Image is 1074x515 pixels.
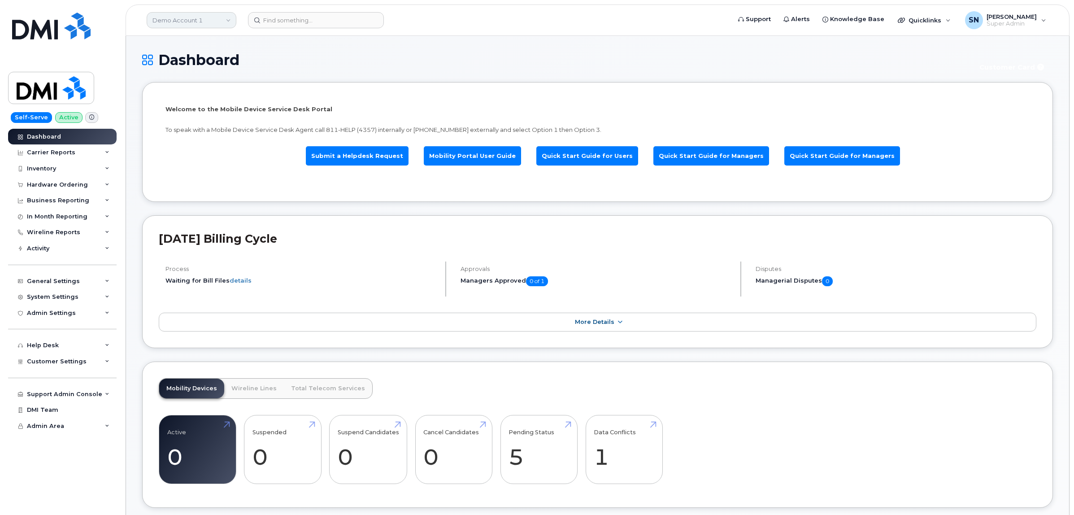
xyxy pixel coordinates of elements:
[165,266,438,272] h4: Process
[461,276,733,286] h5: Managers Approved
[972,59,1053,75] button: Customer Card
[461,266,733,272] h4: Approvals
[756,276,1036,286] h5: Managerial Disputes
[594,420,654,479] a: Data Conflicts 1
[230,277,252,284] a: details
[756,266,1036,272] h4: Disputes
[159,379,224,398] a: Mobility Devices
[509,420,569,479] a: Pending Status 5
[284,379,372,398] a: Total Telecom Services
[536,146,638,166] a: Quick Start Guide for Users
[653,146,769,166] a: Quick Start Guide for Managers
[165,276,438,285] li: Waiting for Bill Files
[526,276,548,286] span: 0 of 1
[575,319,614,325] span: More Details
[159,232,1036,245] h2: [DATE] Billing Cycle
[165,126,1030,134] p: To speak with a Mobile Device Service Desk Agent call 811-HELP (4357) internally or [PHONE_NUMBER...
[338,420,399,479] a: Suspend Candidates 0
[142,52,968,68] h1: Dashboard
[252,420,313,479] a: Suspended 0
[306,146,409,166] a: Submit a Helpdesk Request
[784,146,900,166] a: Quick Start Guide for Managers
[167,420,228,479] a: Active 0
[224,379,284,398] a: Wireline Lines
[822,276,833,286] span: 0
[424,146,521,166] a: Mobility Portal User Guide
[165,105,1030,113] p: Welcome to the Mobile Device Service Desk Portal
[423,420,484,479] a: Cancel Candidates 0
